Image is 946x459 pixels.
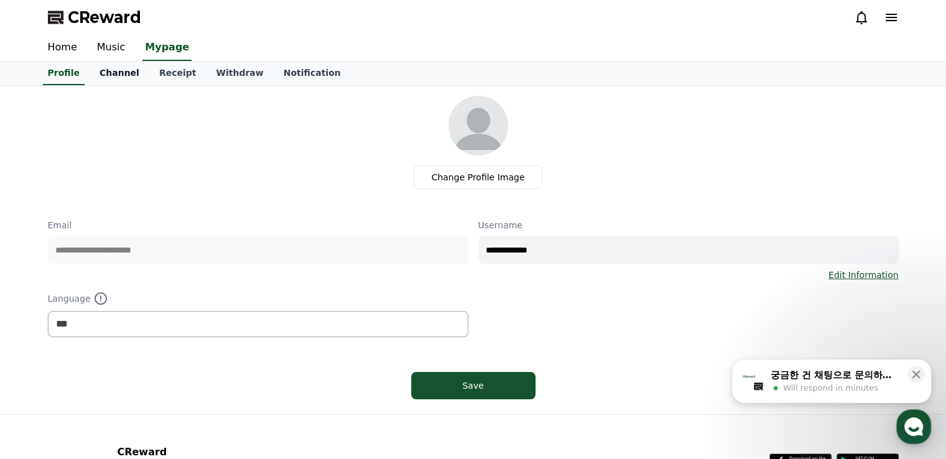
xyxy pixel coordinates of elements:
a: Receipt [149,62,206,85]
a: Music [87,35,136,61]
a: Home [38,35,87,61]
a: Profile [43,62,85,85]
span: Settings [184,374,215,384]
button: Save [411,372,536,399]
p: Language [48,291,468,306]
p: Username [478,219,899,231]
p: Email [48,219,468,231]
a: Home [4,356,82,387]
a: Settings [160,356,239,387]
a: CReward [48,7,141,27]
div: Save [436,379,511,392]
label: Change Profile Image [414,165,543,189]
a: Channel [90,62,149,85]
span: Home [32,374,53,384]
a: Withdraw [206,62,273,85]
a: Edit Information [828,269,899,281]
span: CReward [68,7,141,27]
span: Messages [103,375,140,385]
img: profile_image [448,96,508,155]
a: Notification [274,62,351,85]
a: Messages [82,356,160,387]
a: Mypage [142,35,192,61]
